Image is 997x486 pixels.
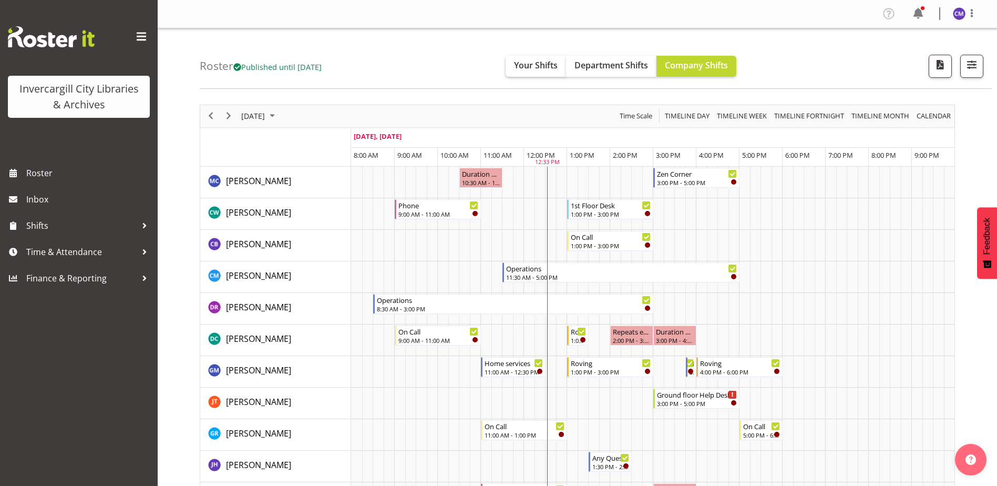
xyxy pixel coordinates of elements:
[610,326,653,346] div: Donald Cunningham"s event - Repeats every thursday - Donald Cunningham Begin From Thursday, Octob...
[715,109,769,123] button: Timeline Week
[567,357,653,377] div: Gabriel McKay Smith"s event - Roving Begin From Thursday, October 9, 2025 at 1:00:00 PM GMT+13:00...
[226,364,291,377] a: [PERSON_NAME]
[506,273,737,281] div: 11:30 AM - 5:00 PM
[459,168,502,188] div: Aurora Catu"s event - Duration 1 hours - Aurora Catu Begin From Thursday, October 9, 2025 at 10:3...
[226,175,291,187] a: [PERSON_NAME]
[395,199,481,219] div: Catherine Wilson"s event - Phone Begin From Thursday, October 9, 2025 at 9:00:00 AM GMT+13:00 End...
[226,301,291,313] a: [PERSON_NAME]
[200,356,351,388] td: Gabriel McKay Smith resource
[26,270,137,286] span: Finance & Reporting
[567,199,653,219] div: Catherine Wilson"s event - 1st Floor Desk Begin From Thursday, October 9, 2025 at 1:00:00 PM GMT+...
[657,168,737,179] div: Zen Corner
[233,62,322,72] span: Published until [DATE]
[200,230,351,261] td: Chris Broad resource
[226,238,291,250] a: [PERSON_NAME]
[226,396,291,408] span: [PERSON_NAME]
[656,150,681,160] span: 3:00 PM
[656,336,694,345] div: 3:00 PM - 4:00 PM
[571,336,586,345] div: 1:00 PM - 1:30 PM
[916,109,952,123] span: calendar
[226,270,291,281] span: [PERSON_NAME]
[965,454,976,465] img: help-xxl-2.png
[977,207,997,279] button: Feedback - Show survey
[397,150,422,160] span: 9:00 AM
[613,336,651,345] div: 2:00 PM - 3:00 PM
[440,150,469,160] span: 10:00 AM
[226,269,291,282] a: [PERSON_NAME]
[619,109,653,123] span: Time Scale
[739,420,783,440] div: Grace Roscoe-Squires"s event - On Call Begin From Thursday, October 9, 2025 at 5:00:00 PM GMT+13:...
[354,150,378,160] span: 8:00 AM
[373,294,653,314] div: Debra Robinson"s event - Operations Begin From Thursday, October 9, 2025 at 8:30:00 AM GMT+13:00 ...
[696,357,783,377] div: Gabriel McKay Smith"s event - Roving Begin From Thursday, October 9, 2025 at 4:00:00 PM GMT+13:00...
[226,427,291,440] a: [PERSON_NAME]
[566,56,656,77] button: Department Shifts
[571,210,651,218] div: 1:00 PM - 3:00 PM
[502,262,739,282] div: Cindy Mulrooney"s event - Operations Begin From Thursday, October 9, 2025 at 11:30:00 AM GMT+13:0...
[613,326,651,337] div: Repeats every [DATE] - [PERSON_NAME]
[574,59,648,71] span: Department Shifts
[982,218,992,255] span: Feedback
[653,168,739,188] div: Aurora Catu"s event - Zen Corner Begin From Thursday, October 9, 2025 at 3:00:00 PM GMT+13:00 End...
[663,109,712,123] button: Timeline Day
[570,150,594,160] span: 1:00 PM
[481,357,546,377] div: Gabriel McKay Smith"s event - Home services Begin From Thursday, October 9, 2025 at 11:00:00 AM G...
[204,109,218,123] button: Previous
[567,326,589,346] div: Donald Cunningham"s event - Roving Begin From Thursday, October 9, 2025 at 1:00:00 PM GMT+13:00 E...
[571,200,651,210] div: 1st Floor Desk
[200,198,351,230] td: Catherine Wilson resource
[653,389,739,409] div: Glen Tomlinson"s event - Ground floor Help Desk Begin From Thursday, October 9, 2025 at 3:00:00 P...
[589,452,632,472] div: Jill Harpur"s event - Any Questions Begin From Thursday, October 9, 2025 at 1:30:00 PM GMT+13:00 ...
[200,419,351,451] td: Grace Roscoe-Squires resource
[26,244,137,260] span: Time & Attendance
[200,293,351,325] td: Debra Robinson resource
[657,399,737,408] div: 3:00 PM - 5:00 PM
[657,178,737,187] div: 3:00 PM - 5:00 PM
[26,191,152,207] span: Inbox
[462,178,500,187] div: 10:30 AM - 11:30 AM
[613,150,638,160] span: 2:00 PM
[485,431,564,439] div: 11:00 AM - 1:00 PM
[398,200,478,210] div: Phone
[773,109,845,123] span: Timeline Fortnight
[26,218,137,234] span: Shifts
[690,358,694,368] div: New book tagging
[200,325,351,356] td: Donald Cunningham resource
[686,357,697,377] div: Gabriel McKay Smith"s event - New book tagging Begin From Thursday, October 9, 2025 at 3:45:00 PM...
[200,451,351,482] td: Jill Harpur resource
[377,295,651,305] div: Operations
[200,388,351,419] td: Glen Tomlinson resource
[653,326,696,346] div: Donald Cunningham"s event - Duration 1 hours - Donald Cunningham Begin From Thursday, October 9, ...
[200,261,351,293] td: Cindy Mulrooney resource
[929,55,952,78] button: Download a PDF of the roster for the current day
[571,326,586,337] div: Roving
[226,459,291,471] span: [PERSON_NAME]
[377,305,651,313] div: 8:30 AM - 3:00 PM
[220,105,238,127] div: next period
[716,109,768,123] span: Timeline Week
[226,396,291,408] a: [PERSON_NAME]
[571,368,651,376] div: 1:00 PM - 3:00 PM
[743,421,780,431] div: On Call
[914,150,939,160] span: 9:00 PM
[656,326,694,337] div: Duration 1 hours - [PERSON_NAME]
[850,109,910,123] span: Timeline Month
[8,26,95,47] img: Rosterit website logo
[202,105,220,127] div: previous period
[398,336,478,345] div: 9:00 AM - 11:00 AM
[953,7,965,20] img: chamique-mamolo11658.jpg
[240,109,266,123] span: [DATE]
[506,56,566,77] button: Your Shifts
[773,109,846,123] button: Fortnight
[690,368,694,376] div: 3:45 PM - 4:00 PM
[240,109,280,123] button: October 2025
[506,263,737,274] div: Operations
[785,150,810,160] span: 6:00 PM
[592,462,629,471] div: 1:30 PM - 2:30 PM
[699,150,724,160] span: 4:00 PM
[226,332,291,345] a: [PERSON_NAME]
